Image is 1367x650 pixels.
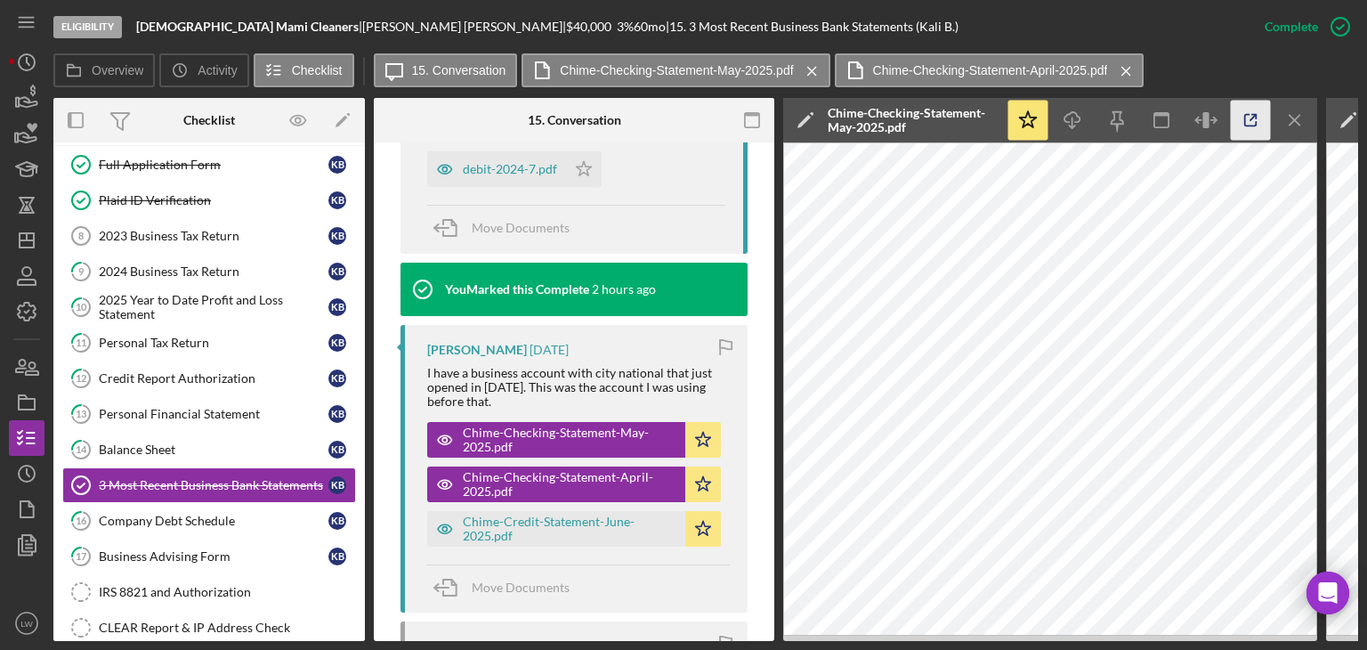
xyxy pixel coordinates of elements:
[617,20,634,34] div: 3 %
[62,361,356,396] a: 12Credit Report AuthorizationKB
[254,53,354,87] button: Checklist
[1265,9,1318,45] div: Complete
[76,443,87,455] tspan: 14
[92,63,143,77] label: Overview
[62,289,356,325] a: 102025 Year to Date Profit and Loss StatementKB
[62,539,356,574] a: 17Business Advising FormKB
[362,20,566,34] div: [PERSON_NAME] [PERSON_NAME] |
[1247,9,1358,45] button: Complete
[62,574,356,610] a: IRS 8821 and Authorization
[427,366,730,409] div: I have a business account with city national that just opened in [DATE]. This was the account I w...
[427,422,721,458] button: Chime-Checking-Statement-May-2025.pdf
[412,63,506,77] label: 15. Conversation
[136,19,359,34] b: [DEMOGRAPHIC_DATA] Mami Cleaners
[427,511,721,547] button: Chime-Credit-Statement-June-2025.pdf
[53,53,155,87] button: Overview
[99,158,328,172] div: Full Application Form
[99,336,328,350] div: Personal Tax Return
[198,63,237,77] label: Activity
[99,371,328,386] div: Credit Report Authorization
[328,191,346,209] div: K B
[99,264,328,279] div: 2024 Business Tax Return
[62,610,356,646] a: CLEAR Report & IP Address Check
[427,206,587,250] button: Move Documents
[159,53,248,87] button: Activity
[328,227,346,245] div: K B
[76,515,87,526] tspan: 16
[76,372,86,384] tspan: 12
[873,63,1108,77] label: Chime-Checking-Statement-April-2025.pdf
[835,53,1145,87] button: Chime-Checking-Statement-April-2025.pdf
[62,396,356,432] a: 13Personal Financial StatementKB
[463,470,676,499] div: Chime-Checking-Statement-April-2025.pdf
[328,263,346,280] div: K B
[328,334,346,352] div: K B
[78,265,85,277] tspan: 9
[522,53,829,87] button: Chime-Checking-Statement-May-2025.pdf
[99,193,328,207] div: Plaid ID Verification
[292,63,343,77] label: Checklist
[445,282,589,297] div: You Marked this Complete
[99,229,328,243] div: 2023 Business Tax Return
[328,405,346,423] div: K B
[463,515,676,543] div: Chime-Credit-Statement-June-2025.pdf
[592,282,656,297] time: 2025-09-04 22:12
[62,503,356,539] a: 16Company Debt ScheduleKB
[472,220,570,235] span: Move Documents
[76,301,87,313] tspan: 10
[9,605,44,641] button: LW
[99,585,355,599] div: IRS 8821 and Authorization
[566,19,611,34] span: $40,000
[472,580,570,595] span: Move Documents
[634,20,666,34] div: 60 mo
[76,408,86,419] tspan: 13
[62,218,356,254] a: 82023 Business Tax ReturnKB
[328,298,346,316] div: K B
[328,476,346,494] div: K B
[427,343,527,357] div: [PERSON_NAME]
[528,113,621,127] div: 15. Conversation
[99,621,355,635] div: CLEAR Report & IP Address Check
[78,231,84,241] tspan: 8
[183,113,235,127] div: Checklist
[99,478,328,492] div: 3 Most Recent Business Bank Statements
[76,337,86,348] tspan: 11
[62,254,356,289] a: 92024 Business Tax ReturnKB
[62,467,356,503] a: 3 Most Recent Business Bank StatementsKB
[463,426,676,454] div: Chime-Checking-Statement-May-2025.pdf
[328,512,346,530] div: K B
[62,183,356,218] a: Plaid ID VerificationKB
[20,619,34,629] text: LW
[828,106,997,134] div: Chime-Checking-Statement-May-2025.pdf
[99,443,328,457] div: Balance Sheet
[62,325,356,361] a: 11Personal Tax ReturnKB
[99,293,328,321] div: 2025 Year to Date Profit and Loss Statement
[62,432,356,467] a: 14Balance SheetKB
[328,156,346,174] div: K B
[530,343,569,357] time: 2025-09-03 16:21
[1306,572,1349,614] div: Open Intercom Messenger
[666,20,959,34] div: | 15. 3 Most Recent Business Bank Statements (Kali B.)
[463,162,557,176] div: debit-2024-7.pdf
[328,370,346,387] div: K B
[53,16,122,38] div: Eligibility
[328,441,346,459] div: K B
[374,53,518,87] button: 15. Conversation
[76,550,87,562] tspan: 17
[427,151,602,187] button: debit-2024-7.pdf
[136,20,362,34] div: |
[99,407,328,421] div: Personal Financial Statement
[328,548,346,565] div: K B
[99,514,328,528] div: Company Debt Schedule
[62,147,356,183] a: Full Application FormKB
[427,467,721,502] button: Chime-Checking-Statement-April-2025.pdf
[99,549,328,564] div: Business Advising Form
[560,63,793,77] label: Chime-Checking-Statement-May-2025.pdf
[427,565,587,610] button: Move Documents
